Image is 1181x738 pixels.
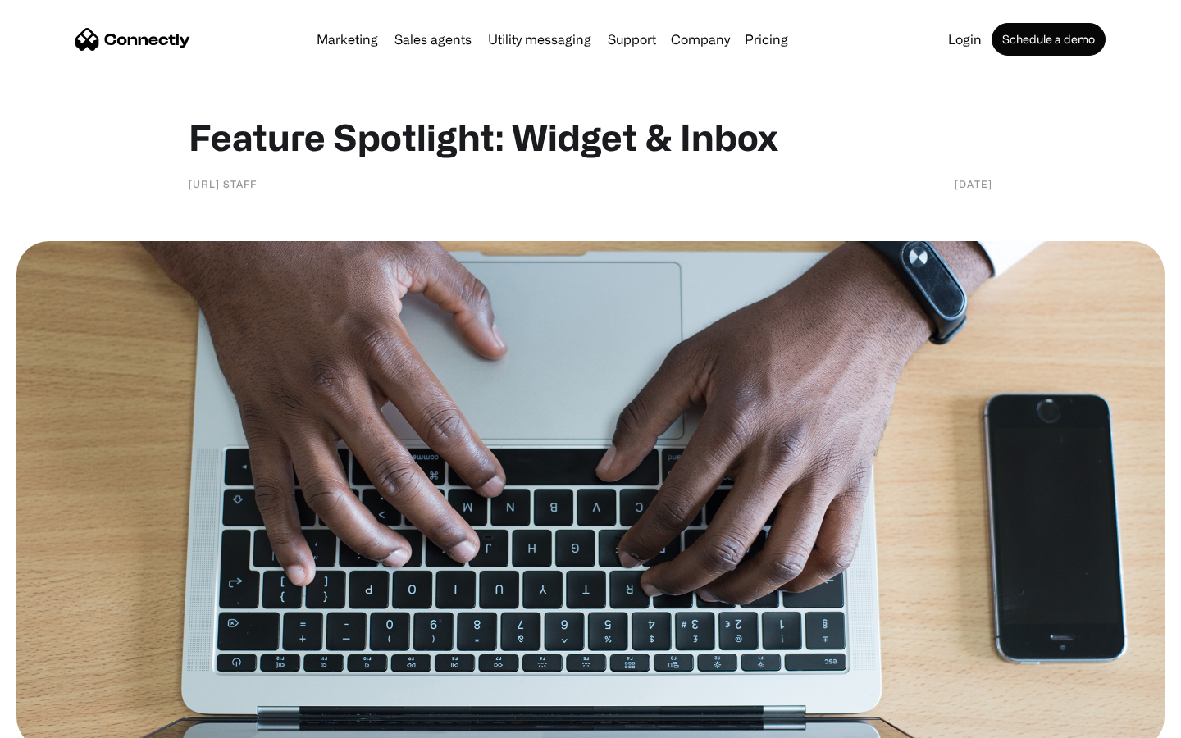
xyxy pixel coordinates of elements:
a: Utility messaging [481,33,598,46]
aside: Language selected: English [16,709,98,732]
div: [URL] staff [189,175,257,192]
a: Marketing [310,33,385,46]
a: Login [942,33,988,46]
div: [DATE] [955,175,992,192]
a: Support [601,33,663,46]
h1: Feature Spotlight: Widget & Inbox [189,115,992,159]
div: Company [671,28,730,51]
ul: Language list [33,709,98,732]
a: Pricing [738,33,795,46]
a: Schedule a demo [992,23,1106,56]
a: Sales agents [388,33,478,46]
